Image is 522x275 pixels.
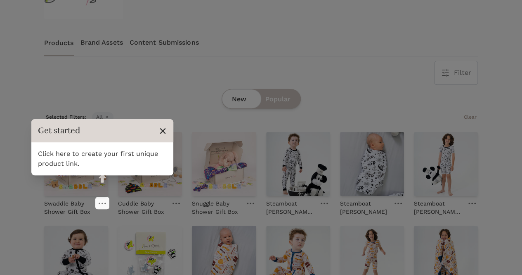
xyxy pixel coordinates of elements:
[44,112,88,122] span: Selected Filters:
[266,132,330,196] img: Steamboat Willie Long Sleeve Pajamas
[118,199,167,216] p: Cuddle Baby Shower Gift Box
[130,29,199,56] a: Content Submissions
[266,196,315,216] a: Steamboat [PERSON_NAME] Sleeve Pajamas
[266,199,315,216] p: Steamboat [PERSON_NAME] Sleeve Pajamas
[340,199,389,216] p: Steamboat [PERSON_NAME]
[38,125,155,136] h3: Get started
[31,142,173,175] div: Click here to create your first unique product link.
[340,196,389,216] a: Steamboat [PERSON_NAME]
[159,123,167,139] span: ×
[192,196,241,216] a: Snuggle Baby Shower Gift Box
[44,29,74,56] a: Products
[414,132,478,196] img: Steamboat Willie Short Sleeve Pajamas
[44,199,93,216] p: Swaddle Baby Shower Gift Box
[414,199,463,216] p: Steamboat [PERSON_NAME] Sleeve Pajamas
[232,94,246,104] span: New
[92,112,113,122] span: All
[159,122,167,139] button: Close Tour
[44,196,93,216] a: Swaddle Baby Shower Gift Box
[80,29,123,56] a: Brand Assets
[414,196,463,216] a: Steamboat [PERSON_NAME] Sleeve Pajamas
[462,112,478,122] button: Clear
[340,132,404,196] img: Steamboat Willie Swaddle
[435,61,477,84] button: Filter
[192,132,256,196] img: Snuggle Baby Shower Gift Box
[265,94,291,104] span: Popular
[454,68,471,78] span: Filter
[192,199,241,216] p: Snuggle Baby Shower Gift Box
[118,196,167,216] a: Cuddle Baby Shower Gift Box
